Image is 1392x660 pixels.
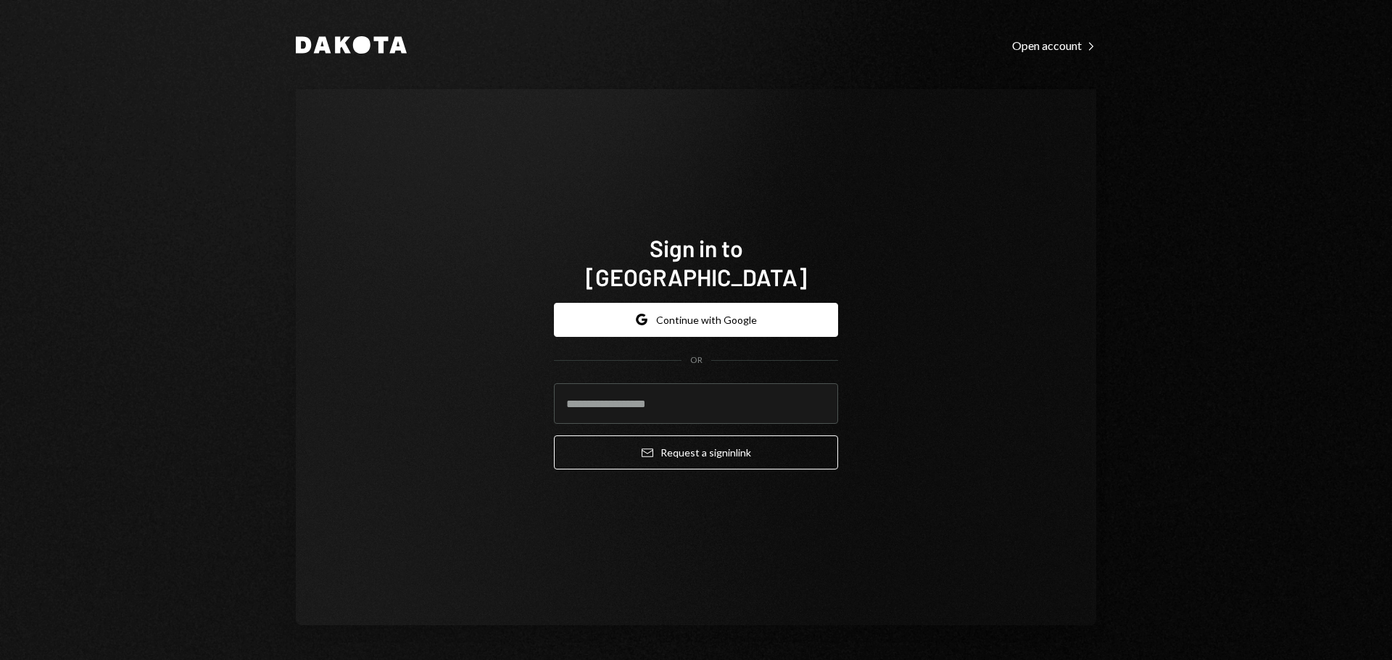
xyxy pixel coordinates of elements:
[1012,37,1096,53] a: Open account
[1012,38,1096,53] div: Open account
[554,303,838,337] button: Continue with Google
[690,354,703,367] div: OR
[554,233,838,291] h1: Sign in to [GEOGRAPHIC_DATA]
[554,435,838,469] button: Request a signinlink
